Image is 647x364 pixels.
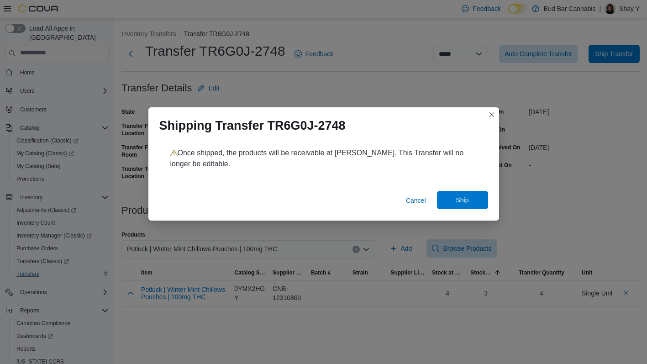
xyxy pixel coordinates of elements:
h1: Shipping Transfer TR6G0J-2748 [159,118,346,133]
button: Cancel [402,191,430,210]
span: Ship [456,195,468,205]
button: Closes this modal window [486,109,497,120]
p: Once shipped, the products will be receivable at [PERSON_NAME]. This Transfer will no longer be e... [170,148,477,169]
span: Cancel [406,196,426,205]
button: Ship [437,191,488,209]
